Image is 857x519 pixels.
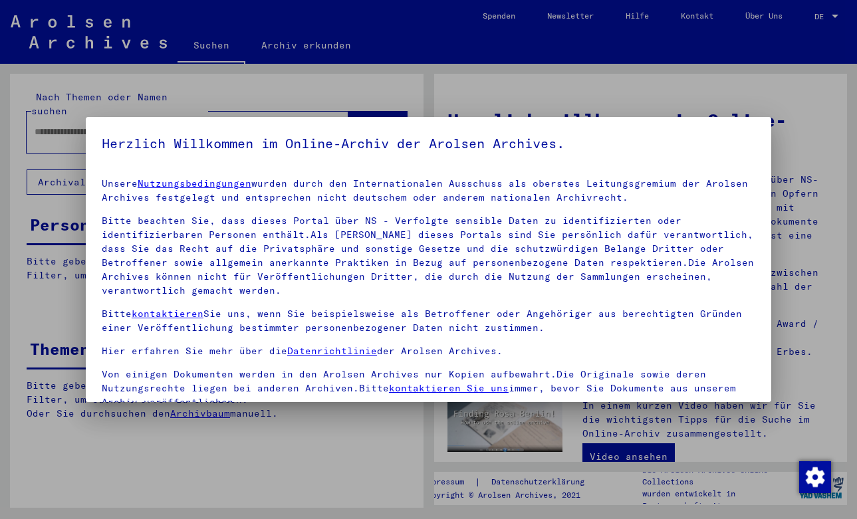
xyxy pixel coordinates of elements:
p: Hier erfahren Sie mehr über die der Arolsen Archives. [102,344,755,358]
a: Nutzungsbedingungen [138,177,251,189]
img: Zustimmung ändern [799,461,831,493]
a: Datenrichtlinie [287,345,377,357]
p: Bitte Sie uns, wenn Sie beispielsweise als Betroffener oder Angehöriger aus berechtigten Gründen ... [102,307,755,335]
h5: Herzlich Willkommen im Online-Archiv der Arolsen Archives. [102,133,755,154]
p: Von einigen Dokumenten werden in den Arolsen Archives nur Kopien aufbewahrt.Die Originale sowie d... [102,367,755,409]
p: Bitte beachten Sie, dass dieses Portal über NS - Verfolgte sensible Daten zu identifizierten oder... [102,214,755,298]
p: Unsere wurden durch den Internationalen Ausschuss als oberstes Leitungsgremium der Arolsen Archiv... [102,177,755,205]
a: kontaktieren [132,308,203,320]
a: kontaktieren Sie uns [389,382,509,394]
